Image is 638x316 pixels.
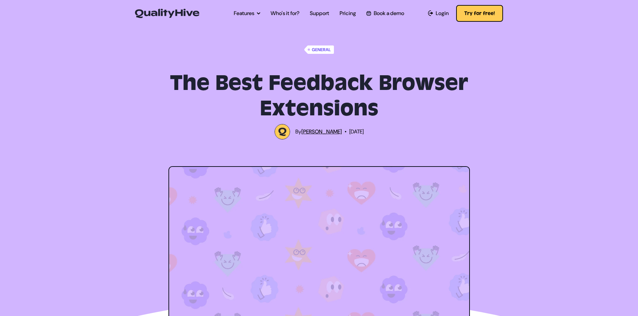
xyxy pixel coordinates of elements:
[456,5,503,22] button: Try for free!
[135,9,199,18] img: QualityHive - Bug Tracking Tool
[275,124,290,139] img: QualityHive Logo
[304,45,334,54] a: General
[301,128,342,135] a: [PERSON_NAME]
[234,9,260,17] a: Features
[310,45,334,54] span: General
[345,128,347,136] span: •
[366,11,371,15] img: Book a QualityHive Demo
[349,128,364,136] span: [DATE]
[436,9,449,17] span: Login
[366,9,404,17] a: Book a demo
[271,9,299,17] a: Who's it for?
[340,9,356,17] a: Pricing
[428,9,449,17] a: Login
[310,9,329,17] a: Support
[164,71,475,121] h1: The Best Feedback Browser Extensions
[295,128,342,136] span: By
